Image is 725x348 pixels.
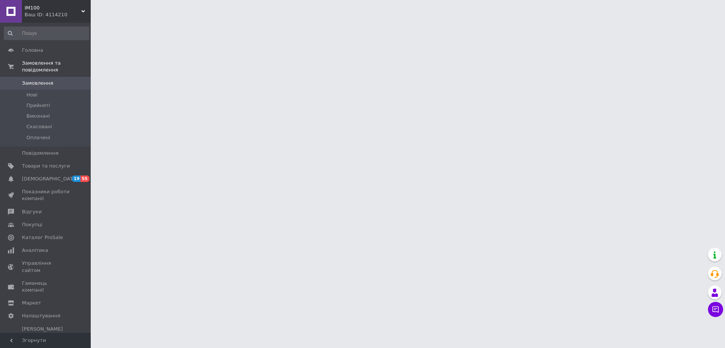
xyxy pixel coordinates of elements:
span: Замовлення [22,80,53,87]
span: Прийняті [26,102,50,109]
span: Відгуки [22,208,42,215]
span: Аналітика [22,247,48,254]
input: Пошук [4,26,89,40]
span: Товари та послуги [22,163,70,169]
span: Нові [26,92,37,98]
span: Головна [22,47,43,54]
span: [PERSON_NAME] та рахунки [22,326,70,346]
button: Чат з покупцем [708,302,723,317]
span: Налаштування [22,312,60,319]
span: Показники роботи компанії [22,188,70,202]
span: Виконані [26,113,50,120]
span: Замовлення та повідомлення [22,60,91,73]
span: Маркет [22,300,41,306]
span: 55 [81,176,89,182]
div: Ваш ID: 4114210 [25,11,91,18]
span: Каталог ProSale [22,234,63,241]
span: Оплачені [26,134,50,141]
span: Управління сайтом [22,260,70,273]
span: Скасовані [26,123,52,130]
span: Покупці [22,221,42,228]
span: Гаманець компанії [22,280,70,294]
span: 19 [72,176,81,182]
span: Повідомлення [22,150,59,157]
span: IM100 [25,5,81,11]
span: [DEMOGRAPHIC_DATA] [22,176,78,182]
